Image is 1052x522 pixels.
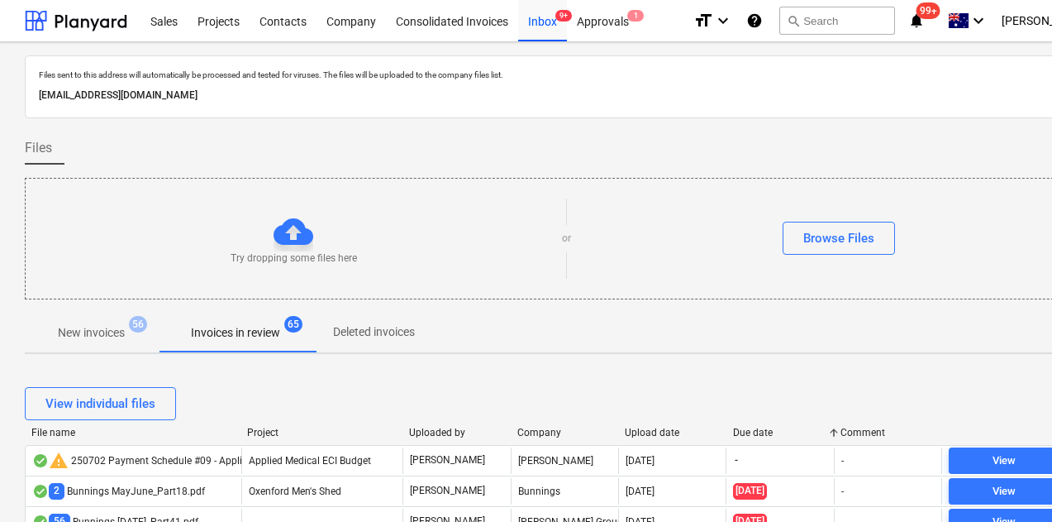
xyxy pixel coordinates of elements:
[191,324,280,342] p: Invoices in review
[32,483,205,499] div: Bunnings MayJune_Part18.pdf
[841,486,844,497] div: -
[58,324,125,342] p: New invoices
[32,451,335,471] div: 250702 Payment Schedule #09 - Applied Medical Office.pdf
[746,11,763,31] i: Knowledge base
[803,227,874,249] div: Browse Files
[31,427,234,438] div: File name
[625,427,720,438] div: Upload date
[916,2,940,19] span: 99+
[129,316,147,333] span: 56
[410,484,485,498] p: [PERSON_NAME]
[249,486,341,497] span: Oxenford Men's Shed
[32,485,49,498] div: OCR finished
[49,451,69,471] span: warning
[333,323,415,341] p: Deleted invoices
[713,11,733,31] i: keyboard_arrow_down
[32,454,49,467] div: OCR finished
[841,455,844,467] div: -
[908,11,925,31] i: notifications
[25,138,52,158] span: Files
[969,443,1052,522] iframe: Chat Widget
[627,10,644,22] span: 1
[25,387,176,420] button: View individual files
[45,393,155,414] div: View individual files
[249,455,371,467] span: Applied Medical ECI Budget
[410,453,485,467] p: [PERSON_NAME]
[555,10,572,22] span: 9+
[49,483,64,499] span: 2
[693,11,713,31] i: format_size
[840,427,935,438] div: Comment
[247,427,396,438] div: Project
[511,448,618,474] div: [PERSON_NAME]
[284,316,302,333] span: 65
[733,483,767,499] span: [DATE]
[517,427,612,438] div: Company
[787,14,800,27] span: search
[733,427,828,438] div: Due date
[409,427,504,438] div: Uploaded by
[562,232,571,246] p: or
[969,11,988,31] i: keyboard_arrow_down
[733,453,740,467] span: -
[626,455,655,467] div: [DATE]
[779,7,895,35] button: Search
[626,486,655,497] div: [DATE]
[783,222,895,255] button: Browse Files
[511,478,618,505] div: Bunnings
[231,251,357,266] p: Try dropping some files here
